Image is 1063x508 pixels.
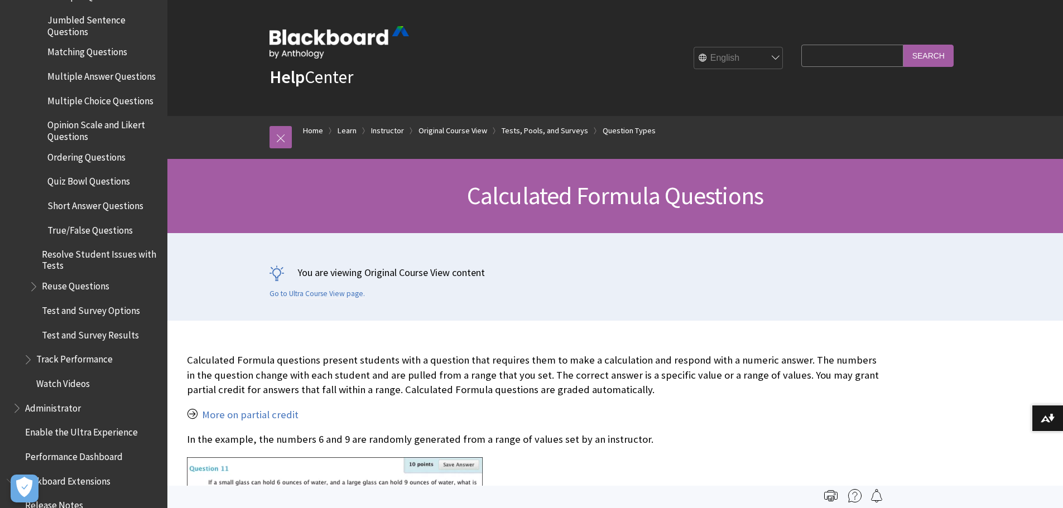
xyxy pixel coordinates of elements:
p: You are viewing Original Course View content [270,265,961,279]
img: More help [848,489,862,502]
span: Enable the Ultra Experience [25,423,138,438]
a: Home [303,124,323,138]
span: Opinion Scale and Likert Questions [47,116,160,142]
span: Quiz Bowl Questions [47,172,130,187]
input: Search [903,45,954,66]
span: Reuse Questions [42,277,109,292]
span: Matching Questions [47,43,127,58]
p: Calculated Formula questions present students with a question that requires them to make a calcul... [187,353,879,397]
span: Watch Videos [36,374,90,389]
a: Learn [338,124,357,138]
a: Instructor [371,124,404,138]
a: Original Course View [419,124,487,138]
span: Multiple Choice Questions [47,91,153,107]
span: Test and Survey Results [42,326,139,341]
img: Print [824,489,838,502]
a: More on partial credit [202,408,299,422]
span: Short Answer Questions [47,196,143,211]
span: True/False Questions [47,221,133,236]
a: HelpCenter [270,66,353,88]
span: Performance Dashboard [25,447,123,462]
span: Ordering Questions [47,148,126,163]
span: In the example, the numbers 6 and 9 are randomly generated from a range of values set by an instr... [187,433,653,446]
select: Site Language Selector [694,47,783,70]
a: Question Types [603,124,656,138]
span: Calculated Formula Questions [467,180,764,211]
img: Blackboard by Anthology [270,26,409,59]
span: Blackboard Extensions [20,472,110,487]
span: Multiple Answer Questions [47,67,156,82]
img: Follow this page [870,489,883,502]
span: Administrator [25,399,81,414]
span: Jumbled Sentence Questions [47,11,160,37]
span: Resolve Student Issues with Tests [42,245,160,271]
strong: Help [270,66,305,88]
a: Go to Ultra Course View page. [270,289,365,299]
button: Open Preferences [11,475,39,502]
span: Test and Survey Options [42,301,140,316]
a: Tests, Pools, and Surveys [502,124,588,138]
span: Track Performance [36,350,113,365]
